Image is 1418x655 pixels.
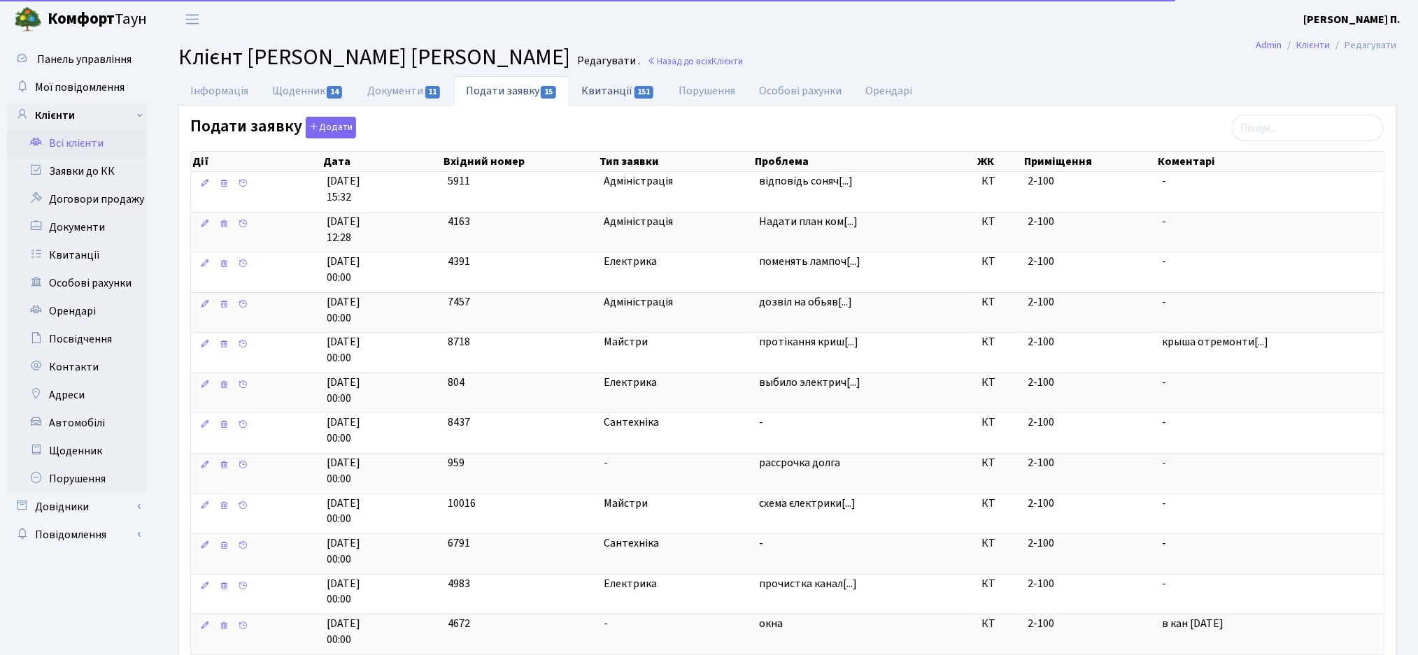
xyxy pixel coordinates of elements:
[1028,535,1055,551] span: 2-100
[7,353,147,381] a: Контакти
[1162,375,1379,391] span: -
[604,616,748,632] span: -
[1162,455,1379,471] span: -
[7,493,147,521] a: Довідники
[981,535,1017,552] span: КТ
[7,465,147,493] a: Порушення
[604,455,748,471] span: -
[327,616,437,648] span: [DATE] 00:00
[448,214,470,229] span: 4163
[604,214,748,230] span: Адміністрація
[1028,214,1055,229] span: 2-100
[448,455,465,470] span: 959
[759,616,970,632] span: окна
[604,375,748,391] span: Електрика
[711,55,743,68] span: Клієнти
[759,254,860,269] span: поменять лампоч[...]
[448,254,470,269] span: 4391
[599,152,754,171] th: Тип заявки
[37,52,132,67] span: Панель управління
[1162,254,1379,270] span: -
[448,616,470,631] span: 4672
[448,375,465,390] span: 804
[981,214,1017,230] span: КТ
[759,496,856,511] span: схема єлектрики[...]
[327,415,437,447] span: [DATE] 00:00
[327,294,437,326] span: [DATE] 00:00
[448,294,470,310] span: 7457
[327,535,437,568] span: [DATE] 00:00
[604,173,748,189] span: Адміністрація
[569,76,667,105] a: Квитанції
[1232,115,1384,141] input: Пошук...
[604,576,748,592] span: Електрика
[7,381,147,409] a: Адреси
[7,73,147,101] a: Мої повідомлення
[306,117,356,138] button: Подати заявку
[1028,294,1055,310] span: 2-100
[981,496,1017,512] span: КТ
[448,535,470,551] span: 6791
[759,455,970,471] span: рассрочка долга
[448,415,470,430] span: 8437
[1028,375,1055,390] span: 2-100
[981,616,1017,632] span: КТ
[178,76,260,106] a: Інформація
[1162,535,1379,552] span: -
[190,117,356,138] label: Подати заявку
[759,576,857,591] span: прочистка канал[...]
[48,8,147,31] span: Таун
[48,8,115,30] b: Комфорт
[327,334,437,366] span: [DATE] 00:00
[604,535,748,552] span: Сантехніка
[1023,152,1157,171] th: Приміщення
[981,173,1017,189] span: КТ
[1162,334,1268,350] span: крыша отремонти[...]
[1331,38,1397,53] li: Редагувати
[1162,616,1379,632] span: в кан [DATE]
[981,375,1017,391] span: КТ
[355,76,453,106] a: Документи
[7,437,147,465] a: Щоденник
[1028,173,1055,189] span: 2-100
[327,86,342,99] span: 14
[1162,214,1379,230] span: -
[1028,616,1055,631] span: 2-100
[759,415,970,431] span: -
[1304,11,1401,28] a: [PERSON_NAME] П.
[981,334,1017,350] span: КТ
[327,496,437,528] span: [DATE] 00:00
[327,214,437,246] span: [DATE] 12:28
[7,269,147,297] a: Особові рахунки
[322,152,442,171] th: Дата
[1297,38,1331,52] a: Клієнти
[1028,576,1055,591] span: 2-100
[14,6,42,34] img: logo.png
[302,115,356,139] a: Додати
[759,535,970,552] span: -
[7,129,147,157] a: Всі клієнти
[854,76,925,106] a: Орендарі
[7,241,147,269] a: Квитанції
[7,409,147,437] a: Автомобілі
[541,86,556,99] span: 15
[448,496,476,511] span: 10016
[981,294,1017,310] span: КТ
[1157,152,1385,171] th: Коментарі
[981,415,1017,431] span: КТ
[7,297,147,325] a: Орендарі
[604,415,748,431] span: Сантехніка
[1028,415,1055,430] span: 2-100
[1028,455,1055,470] span: 2-100
[425,86,441,99] span: 11
[178,41,570,73] span: Клієнт [PERSON_NAME] [PERSON_NAME]
[327,455,437,487] span: [DATE] 00:00
[448,576,470,591] span: 4983
[1028,496,1055,511] span: 2-100
[7,185,147,213] a: Договори продажу
[604,334,748,350] span: Майстри
[35,80,125,95] span: Мої повідомлення
[981,254,1017,270] span: КТ
[1162,496,1379,512] span: -
[647,55,743,68] a: Назад до всіхКлієнти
